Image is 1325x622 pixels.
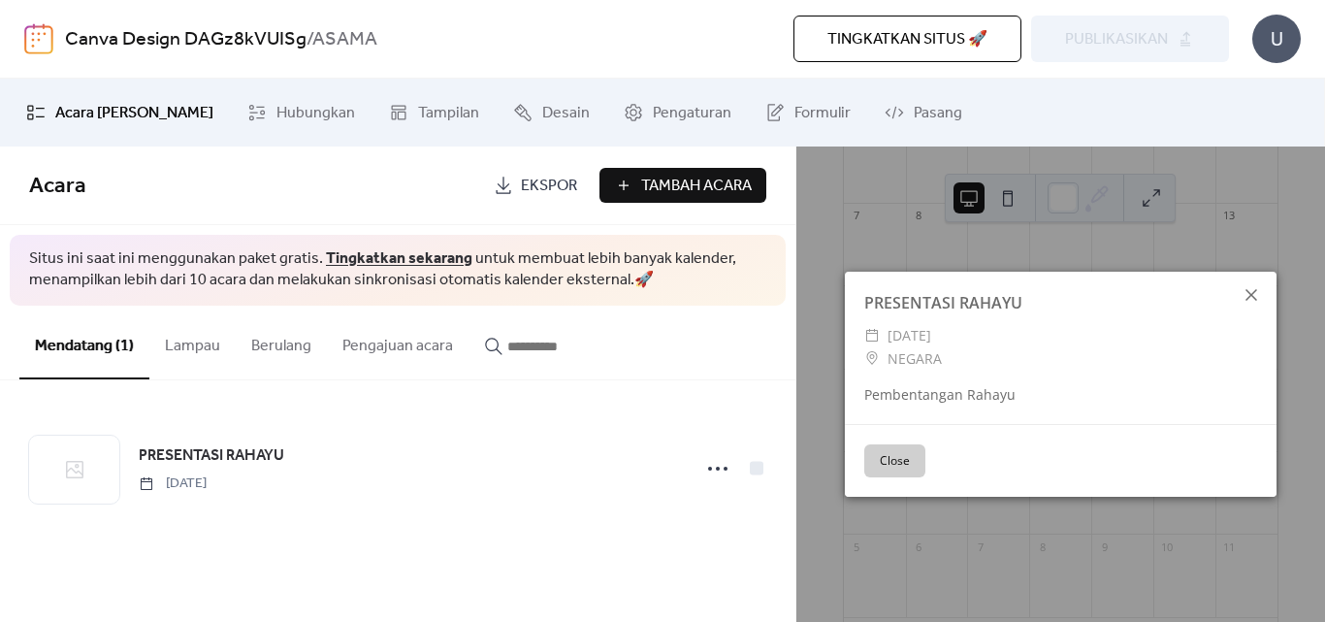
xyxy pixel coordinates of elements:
span: Hubungkan [276,102,355,125]
span: Ekspor [521,175,577,198]
span: Acara [PERSON_NAME] [55,102,213,125]
span: Tingkatkan situs 🚀 [827,28,987,51]
b: / [307,21,312,58]
button: Lampau [149,306,236,377]
span: [DATE] [888,324,931,347]
button: Close [864,444,925,477]
button: Berulang [236,306,327,377]
span: Pengaturan [653,102,731,125]
div: ​ [864,324,880,347]
span: Situs ini saat ini menggunakan paket gratis. untuk membuat lebih banyak kalender, menampilkan leb... [29,248,766,292]
button: Tingkatkan situs 🚀 [793,16,1021,62]
a: Tampilan [374,86,494,139]
a: Desain [499,86,604,139]
img: logo [24,23,53,54]
button: Mendatang (1) [19,306,149,379]
span: Formulir [794,102,851,125]
a: Acara [PERSON_NAME] [12,86,228,139]
a: Pasang [870,86,977,139]
a: PRESENTASI RAHAYU [139,443,284,469]
button: Pengajuan acara [327,306,469,377]
span: Acara [29,165,86,208]
a: Tingkatkan sekarang [326,244,472,274]
span: NEGARA [888,347,942,371]
a: Hubungkan [233,86,370,139]
a: Canva Design DAGz8kVUISg [65,21,307,58]
button: Tambah Acara [599,168,766,203]
span: PRESENTASI RAHAYU [139,444,284,468]
span: Desain [542,102,590,125]
a: Formulir [751,86,865,139]
span: Tampilan [418,102,479,125]
div: PRESENTASI RAHAYU [845,291,1277,314]
span: Pasang [914,102,962,125]
div: Pembentangan Rahayu [845,384,1277,405]
div: U [1252,15,1301,63]
span: [DATE] [139,474,207,494]
span: Tambah Acara [641,175,752,198]
a: Ekspor [479,168,592,203]
div: ​ [864,347,880,371]
b: ASAMA [312,21,377,58]
a: Pengaturan [609,86,746,139]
